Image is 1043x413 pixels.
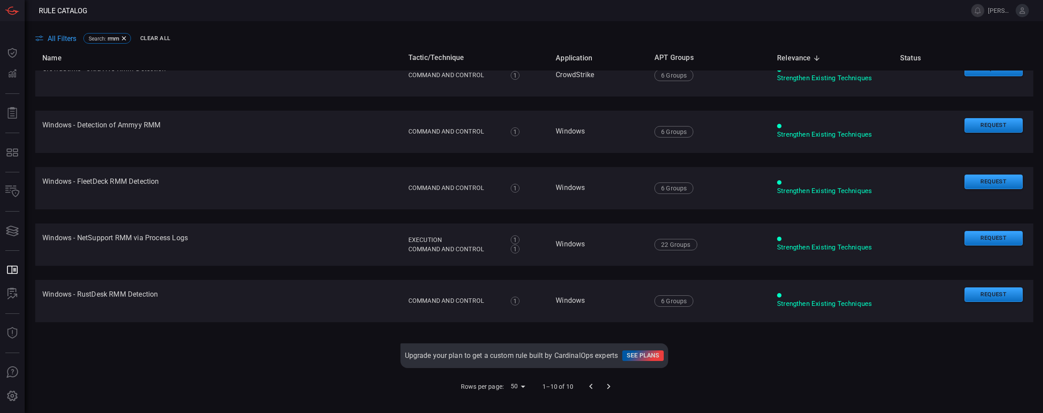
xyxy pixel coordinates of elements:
p: Rows per page: [461,382,504,391]
div: Strengthen Existing Techniques [777,130,886,139]
div: 1 [511,245,520,253]
div: 1 [511,71,520,80]
td: Windows - RustDesk RMM Detection [35,280,401,322]
button: Rule Catalog [2,260,23,281]
button: Request [964,231,1023,246]
button: Clear All [138,32,172,45]
button: Preferences [2,386,23,407]
div: Command and Control [408,296,501,305]
td: Windows [549,280,647,322]
span: Status [900,53,932,63]
th: Tactic/Technique [401,45,549,71]
div: Command and Control [408,127,501,136]
div: 1 [511,184,520,193]
td: Windows - FleetDeck RMM Detection [35,167,401,209]
div: 22 Groups [654,239,697,250]
div: Strengthen Existing Techniques [777,186,886,196]
div: 6 Groups [654,182,693,194]
span: Search : [89,36,106,42]
span: rmm [108,35,119,42]
button: Request [964,118,1023,133]
span: Rule Catalog [39,7,87,15]
td: Windows [549,167,647,209]
div: 6 Groups [654,295,693,307]
span: Name [42,53,73,63]
button: Request [964,287,1023,302]
div: 1 [511,297,520,305]
div: Search:rmm [83,33,131,44]
button: All Filters [35,34,76,43]
div: Command and Control [408,183,501,193]
td: Windows [549,223,647,266]
div: Strengthen Existing Techniques [777,299,886,309]
td: Windows - NetSupport RMM via Process Logs [35,223,401,266]
div: 6 Groups [654,126,693,138]
div: 1 [511,235,520,244]
div: Command and Control [408,71,501,80]
button: Cards [2,220,23,242]
td: Windows - Detection of Ammyy RMM [35,111,401,153]
button: Detections [2,63,23,85]
th: APT Groups [647,45,770,71]
td: CrowdStrike [549,54,647,97]
div: 1 [511,127,520,136]
td: Windows [549,111,647,153]
button: Reports [2,103,23,124]
div: Strengthen Existing Techniques [777,243,886,252]
div: 50 [507,380,528,393]
button: Ask Us A Question [2,362,23,383]
span: Upgrade your plan to get a custom rule built by CardinalOps experts [405,351,618,360]
span: All Filters [48,34,76,43]
td: CrowdStrike - UltraVNC RMM Detection [35,54,401,97]
button: Dashboard [2,42,23,63]
a: See plans [622,350,664,361]
button: MITRE - Detection Posture [2,142,23,163]
p: 1–10 of 10 [542,382,573,391]
button: Threat Intelligence [2,323,23,344]
div: Strengthen Existing Techniques [777,74,886,83]
div: 6 Groups [654,70,693,81]
span: Relevance [777,53,822,63]
span: Application [556,53,604,63]
button: Request [964,175,1023,189]
span: [PERSON_NAME].[PERSON_NAME] [988,7,1012,14]
button: ALERT ANALYSIS [2,283,23,305]
div: Execution [408,235,501,245]
button: Inventory [2,181,23,202]
div: Command and Control [408,245,501,254]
